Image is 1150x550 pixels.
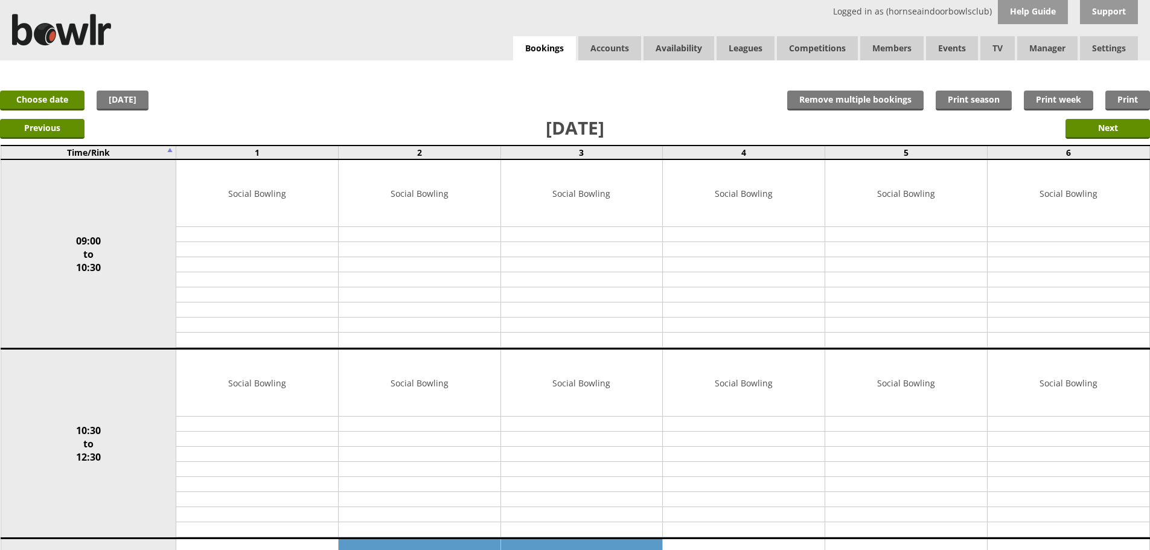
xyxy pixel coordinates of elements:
[663,160,825,227] td: Social Bowling
[777,36,858,60] a: Competitions
[926,36,978,60] a: Events
[825,350,987,417] td: Social Bowling
[988,350,1149,417] td: Social Bowling
[1017,36,1078,60] span: Manager
[500,145,663,159] td: 3
[1024,91,1093,110] a: Print week
[338,145,500,159] td: 2
[1105,91,1150,110] a: Print
[936,91,1012,110] a: Print season
[663,350,825,417] td: Social Bowling
[1,145,176,159] td: Time/Rink
[578,36,641,60] span: Accounts
[988,160,1149,227] td: Social Bowling
[1,159,176,349] td: 09:00 to 10:30
[176,160,338,227] td: Social Bowling
[717,36,775,60] a: Leagues
[97,91,149,110] a: [DATE]
[513,36,576,61] a: Bookings
[1065,119,1150,139] input: Next
[980,36,1015,60] span: TV
[860,36,924,60] span: Members
[825,160,987,227] td: Social Bowling
[825,145,988,159] td: 5
[1080,36,1138,60] span: Settings
[339,160,500,227] td: Social Bowling
[787,91,924,110] input: Remove multiple bookings
[1,349,176,539] td: 10:30 to 12:30
[176,350,338,417] td: Social Bowling
[176,145,339,159] td: 1
[501,160,663,227] td: Social Bowling
[987,145,1149,159] td: 6
[663,145,825,159] td: 4
[339,350,500,417] td: Social Bowling
[644,36,714,60] a: Availability
[501,350,663,417] td: Social Bowling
